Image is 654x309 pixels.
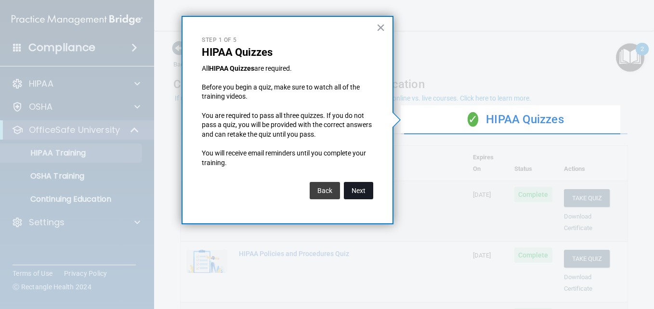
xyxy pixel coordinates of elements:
[202,149,373,167] p: You will receive email reminders until you complete your training.
[202,111,373,140] p: You are required to pass all three quizzes. If you do not pass a quiz, you will be provided with ...
[344,182,373,199] button: Next
[376,20,385,35] button: Close
[202,36,373,44] p: Step 1 of 5
[202,46,373,59] p: HIPAA Quizzes
[404,105,628,134] div: HIPAA Quizzes
[254,64,292,72] span: are required.
[310,182,340,199] button: Back
[202,64,209,72] span: All
[202,83,373,102] p: Before you begin a quiz, make sure to watch all of the training videos.
[209,64,254,72] strong: HIPAA Quizzes
[468,112,478,127] span: ✓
